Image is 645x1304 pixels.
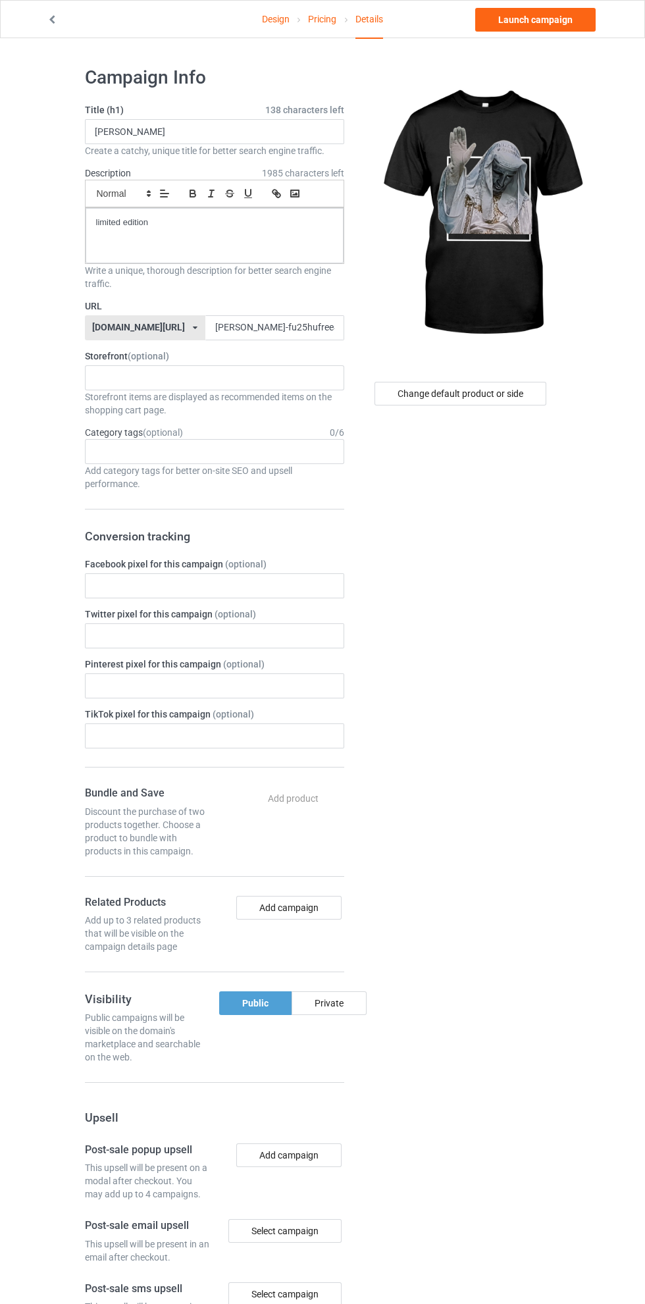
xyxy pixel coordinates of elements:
label: Storefront [85,350,344,363]
div: Details [355,1,383,39]
div: 0 / 6 [330,426,344,439]
h4: Bundle and Save [85,787,210,800]
div: Write a unique, thorough description for better search engine traffic. [85,264,344,290]
div: This upsell will be present on a modal after checkout. You may add up to 4 campaigns. [85,1161,210,1201]
a: Pricing [308,1,336,38]
div: This upsell will be present in an email after checkout. [85,1238,210,1264]
button: Add campaign [236,896,342,920]
span: (optional) [143,427,183,438]
div: Public [219,991,292,1015]
h3: Visibility [85,991,210,1006]
span: (optional) [215,609,256,619]
div: Public campaigns will be visible on the domain's marketplace and searchable on the web. [85,1011,210,1064]
div: [DOMAIN_NAME][URL] [92,323,185,332]
p: limited edition [96,217,333,229]
div: Discount the purchase of two products together. Choose a product to bundle with products in this ... [85,805,210,858]
label: URL [85,300,344,313]
label: TikTok pixel for this campaign [85,708,344,721]
h4: Post-sale popup upsell [85,1143,210,1157]
span: 138 characters left [265,103,344,117]
label: Title (h1) [85,103,344,117]
div: Add up to 3 related products that will be visible on the campaign details page [85,914,210,953]
label: Description [85,168,131,178]
span: (optional) [213,709,254,719]
span: 1985 characters left [262,167,344,180]
h4: Related Products [85,896,210,910]
h4: Post-sale sms upsell [85,1282,210,1296]
h4: Post-sale email upsell [85,1219,210,1233]
a: Design [262,1,290,38]
label: Facebook pixel for this campaign [85,558,344,571]
label: Category tags [85,426,183,439]
h3: Upsell [85,1110,344,1125]
h3: Conversion tracking [85,529,344,544]
span: (optional) [128,351,169,361]
button: Add campaign [236,1143,342,1167]
span: (optional) [225,559,267,569]
div: Add category tags for better on-site SEO and upsell performance. [85,464,344,490]
div: Private [292,991,367,1015]
div: Select campaign [228,1219,342,1243]
span: (optional) [223,659,265,669]
label: Pinterest pixel for this campaign [85,658,344,671]
a: Launch campaign [475,8,596,32]
h1: Campaign Info [85,66,344,90]
div: Create a catchy, unique title for better search engine traffic. [85,144,344,157]
label: Twitter pixel for this campaign [85,608,344,621]
div: Change default product or side [374,382,546,405]
div: Storefront items are displayed as recommended items on the shopping cart page. [85,390,344,417]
